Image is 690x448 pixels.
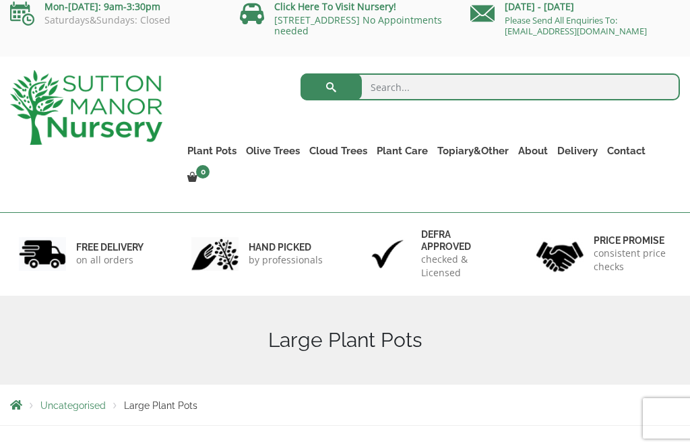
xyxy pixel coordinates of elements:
[183,141,241,160] a: Plant Pots
[249,241,323,253] h6: hand picked
[10,328,680,352] h1: Large Plant Pots
[183,168,214,187] a: 0
[10,399,680,410] nav: Breadcrumbs
[553,141,602,160] a: Delivery
[594,247,671,274] p: consistent price checks
[505,14,647,37] a: Please Send All Enquiries To: [EMAIL_ADDRESS][DOMAIN_NAME]
[274,13,442,37] a: [STREET_ADDRESS] No Appointments needed
[249,253,323,267] p: by professionals
[602,141,650,160] a: Contact
[421,228,499,253] h6: Defra approved
[421,253,499,280] p: checked & Licensed
[196,165,210,179] span: 0
[76,241,144,253] h6: FREE DELIVERY
[372,141,433,160] a: Plant Care
[124,400,197,411] span: Large Plant Pots
[536,233,584,274] img: 4.jpg
[305,141,372,160] a: Cloud Trees
[513,141,553,160] a: About
[364,237,411,271] img: 3.jpg
[191,237,239,271] img: 2.jpg
[19,237,66,271] img: 1.jpg
[594,234,671,247] h6: Price promise
[40,400,106,411] a: Uncategorised
[10,70,162,145] img: logo
[301,73,680,100] input: Search...
[10,15,220,26] p: Saturdays&Sundays: Closed
[433,141,513,160] a: Topiary&Other
[76,253,144,267] p: on all orders
[241,141,305,160] a: Olive Trees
